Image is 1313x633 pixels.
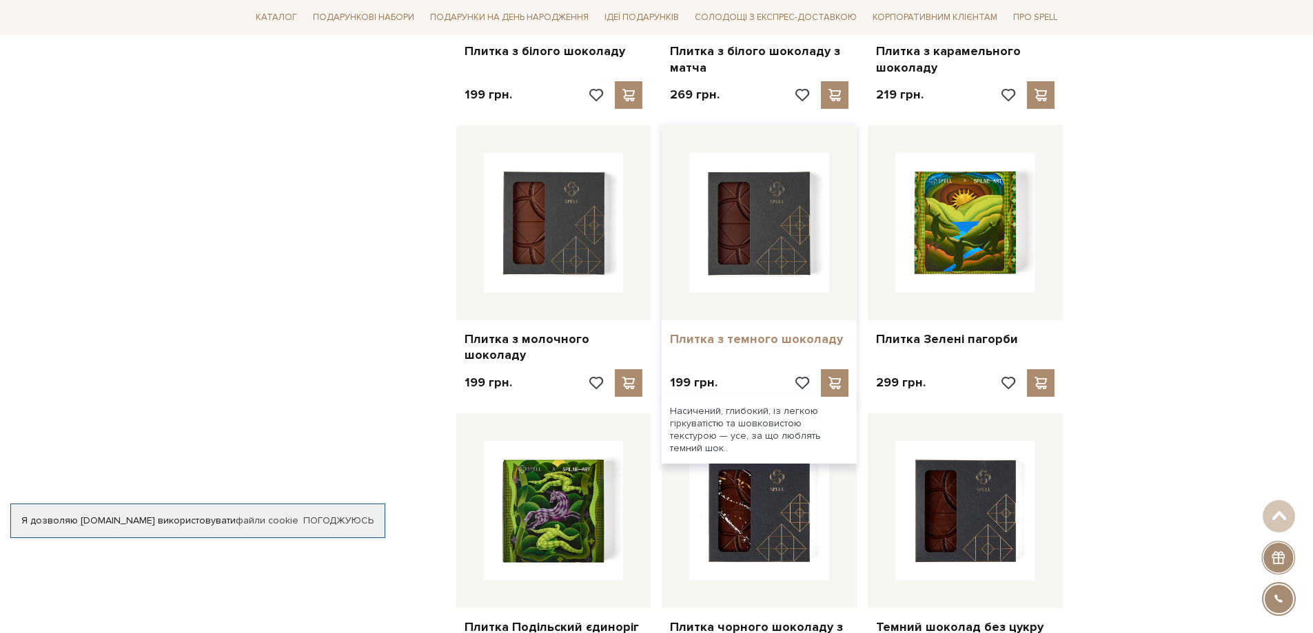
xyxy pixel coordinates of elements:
[670,375,717,391] p: 199 грн.
[303,515,374,527] a: Погоджуюсь
[662,397,857,464] div: Насичений, глибокий, із легкою гіркуватістю та шовковистою текстурою — усе, за що люблять темний ...
[876,331,1055,347] a: Плитка Зелені пагорби
[465,43,643,59] a: Плитка з білого шоколаду
[1008,7,1063,28] a: Про Spell
[599,7,684,28] a: Ідеї подарунків
[236,515,298,526] a: файли cookie
[307,7,420,28] a: Подарункові набори
[867,7,1003,28] a: Корпоративним клієнтам
[465,87,512,103] p: 199 грн.
[670,331,848,347] a: Плитка з темного шоколаду
[876,87,924,103] p: 219 грн.
[11,515,385,527] div: Я дозволяю [DOMAIN_NAME] використовувати
[250,7,303,28] a: Каталог
[689,6,862,29] a: Солодощі з експрес-доставкою
[670,87,720,103] p: 269 грн.
[670,43,848,76] a: Плитка з білого шоколаду з матча
[425,7,594,28] a: Подарунки на День народження
[876,43,1055,76] a: Плитка з карамельного шоколаду
[465,331,643,364] a: Плитка з молочного шоколаду
[465,375,512,391] p: 199 грн.
[876,375,926,391] p: 299 грн.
